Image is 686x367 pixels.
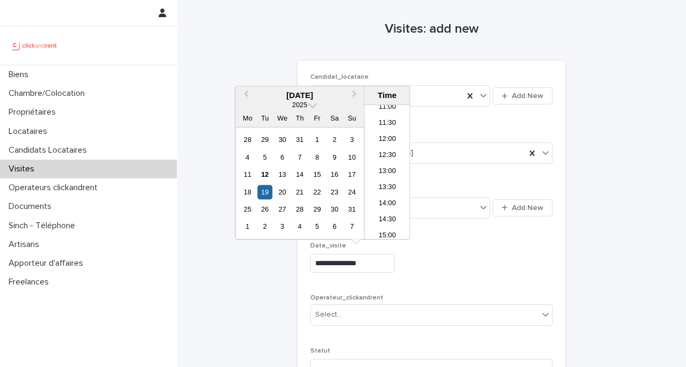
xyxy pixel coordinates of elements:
div: Tu [258,111,272,126]
div: Choose Sunday, 24 August 2025 [345,185,359,199]
li: 15:00 [364,229,410,245]
div: Choose Monday, 18 August 2025 [240,185,255,199]
div: Choose Sunday, 17 August 2025 [345,167,359,182]
div: Choose Sunday, 10 August 2025 [345,150,359,164]
div: Choose Sunday, 31 August 2025 [345,202,359,216]
div: Choose Wednesday, 27 August 2025 [275,202,289,216]
p: Candidats Locataires [4,145,95,155]
div: Sa [327,111,342,126]
div: Select... [315,309,342,320]
div: Choose Thursday, 21 August 2025 [293,185,307,199]
div: Choose Monday, 11 August 2025 [240,167,255,182]
li: 13:00 [364,164,410,181]
div: Choose Tuesday, 5 August 2025 [258,150,272,164]
div: Th [293,111,307,126]
button: Next Month [347,87,364,104]
span: Candidat_locataire [310,74,369,80]
button: Add New [493,87,553,104]
img: UCB0brd3T0yccxBKYDjQ [9,35,61,56]
li: 13:30 [364,181,410,197]
div: Choose Tuesday, 19 August 2025 [258,185,272,199]
p: Operateurs clickandrent [4,183,106,193]
div: Choose Saturday, 30 August 2025 [327,202,342,216]
li: 12:30 [364,148,410,164]
div: Choose Wednesday, 13 August 2025 [275,167,289,182]
p: Biens [4,70,37,80]
p: Chambre/Colocation [4,88,93,99]
p: Visites [4,164,43,174]
div: Choose Thursday, 31 July 2025 [293,132,307,147]
div: Choose Tuesday, 26 August 2025 [258,202,272,216]
span: Statut [310,348,330,354]
div: Choose Friday, 29 August 2025 [310,202,324,216]
p: Documents [4,201,60,212]
p: Sinch - Téléphone [4,221,84,231]
button: Add New [493,199,553,216]
div: Choose Saturday, 9 August 2025 [327,150,342,164]
div: Time [367,91,407,100]
div: Choose Saturday, 23 August 2025 [327,185,342,199]
div: Choose Thursday, 4 September 2025 [293,220,307,234]
div: Choose Thursday, 14 August 2025 [293,167,307,182]
span: 2025 [292,101,307,109]
div: Choose Wednesday, 6 August 2025 [275,150,289,164]
div: Choose Monday, 28 July 2025 [240,132,255,147]
div: Fr [310,111,324,126]
span: Add New [512,204,543,212]
div: Choose Friday, 5 September 2025 [310,220,324,234]
div: Choose Saturday, 6 September 2025 [327,220,342,234]
div: We [275,111,289,126]
p: Freelances [4,277,57,287]
div: Choose Saturday, 16 August 2025 [327,167,342,182]
button: Previous Month [236,87,253,104]
span: Date_visite [310,243,346,249]
span: Operateur_clickandrent [310,295,383,301]
p: Artisans [4,239,48,250]
div: Choose Tuesday, 29 July 2025 [258,132,272,147]
div: Choose Sunday, 7 September 2025 [345,220,359,234]
div: Choose Wednesday, 3 September 2025 [275,220,289,234]
div: Su [345,111,359,126]
div: Choose Saturday, 2 August 2025 [327,132,342,147]
div: month 2025-08 [239,131,361,236]
div: Choose Monday, 4 August 2025 [240,150,255,164]
p: Locataires [4,126,56,137]
div: Choose Monday, 25 August 2025 [240,202,255,216]
div: Choose Thursday, 28 August 2025 [293,202,307,216]
p: Apporteur d'affaires [4,258,92,268]
div: Choose Sunday, 3 August 2025 [345,132,359,147]
h1: Visites: add new [297,21,565,37]
p: Propriétaires [4,107,64,117]
li: 11:30 [364,116,410,132]
div: Choose Wednesday, 20 August 2025 [275,185,289,199]
div: Choose Friday, 8 August 2025 [310,150,324,164]
div: Choose Thursday, 7 August 2025 [293,150,307,164]
div: Choose Friday, 1 August 2025 [310,132,324,147]
div: Choose Wednesday, 30 July 2025 [275,132,289,147]
div: Choose Friday, 22 August 2025 [310,185,324,199]
div: Mo [240,111,255,126]
li: 11:00 [364,100,410,116]
li: 12:00 [364,132,410,148]
div: Choose Monday, 1 September 2025 [240,220,255,234]
div: Choose Friday, 15 August 2025 [310,167,324,182]
div: Choose Tuesday, 2 September 2025 [258,220,272,234]
span: Add New [512,92,543,100]
div: [DATE] [235,91,364,100]
li: 14:30 [364,213,410,229]
li: 14:00 [364,197,410,213]
div: Choose Tuesday, 12 August 2025 [258,167,272,182]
